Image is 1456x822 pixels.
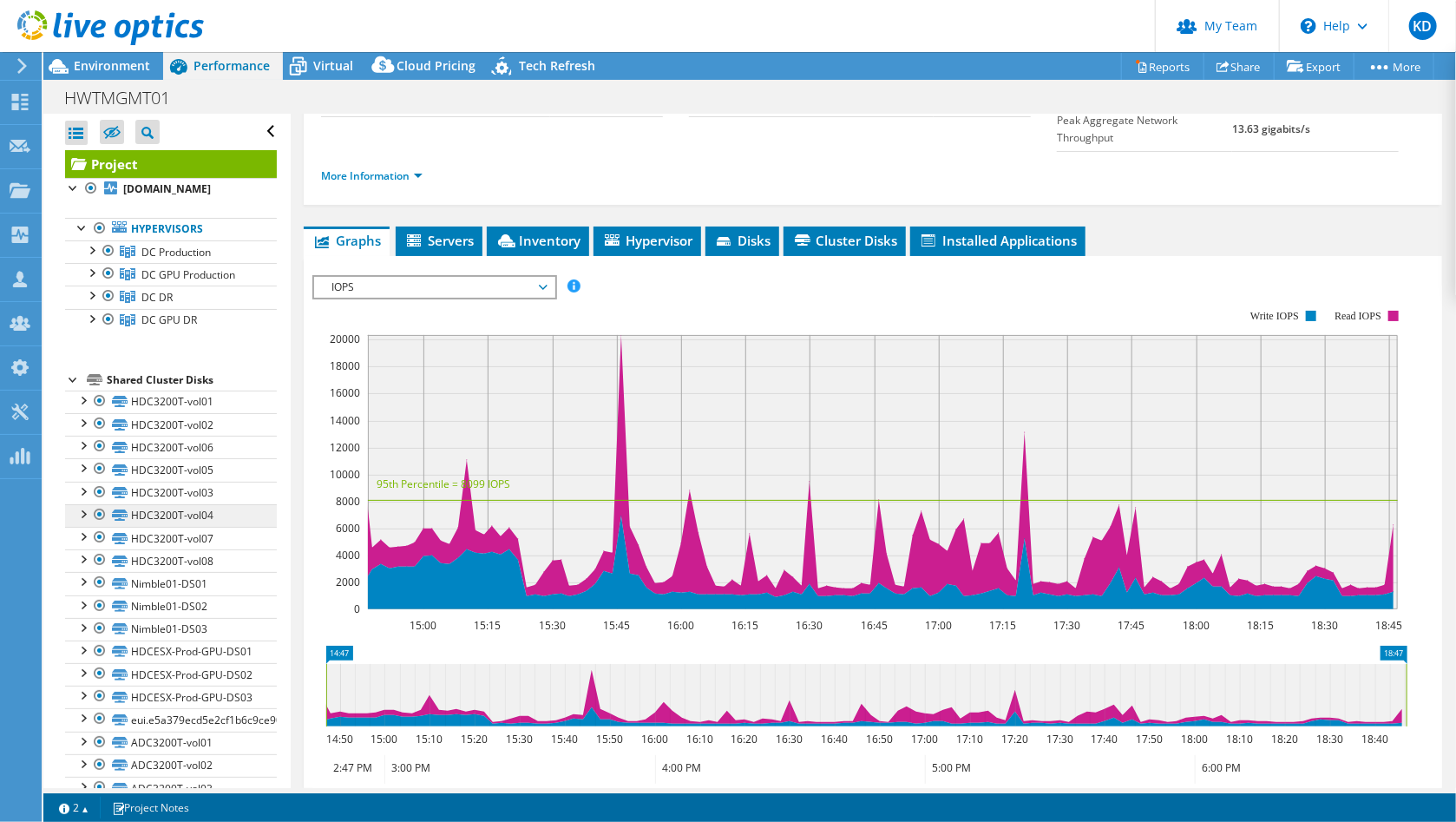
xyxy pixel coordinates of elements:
[65,178,277,201] a: [DOMAIN_NAME]
[107,370,277,391] div: Shared Cluster Disks
[65,549,277,572] a: HDC3200T-vol08
[65,263,277,286] a: DC GPU Production
[1375,618,1402,633] text: 18:45
[74,57,150,74] span: Environment
[65,240,277,263] a: DC Production
[330,440,360,455] text: 12000
[65,482,277,504] a: HDC3200T-vol03
[56,89,197,108] h1: HWTMGMT01
[731,618,758,633] text: 16:15
[141,312,197,327] span: DC GPU DR
[371,732,397,746] text: 15:00
[1118,618,1144,633] text: 17:45
[336,494,360,509] text: 8000
[410,618,436,633] text: 15:00
[956,732,983,746] text: 17:10
[65,391,277,413] a: HDC3200T-vol01
[65,413,277,436] a: HDC3200T-vol02
[330,467,360,482] text: 10000
[1301,18,1316,34] svg: \n
[1247,618,1274,633] text: 18:15
[404,232,474,249] span: Servers
[1311,618,1338,633] text: 18:30
[641,732,668,746] text: 16:00
[416,732,443,746] text: 15:10
[1001,732,1028,746] text: 17:20
[336,548,360,562] text: 4000
[65,663,277,686] a: HDCESX-Prod-GPU-DS02
[1046,732,1073,746] text: 17:30
[336,575,360,589] text: 2000
[821,732,848,746] text: 16:40
[312,232,381,249] span: Graphs
[1409,12,1437,40] span: KD
[1053,618,1080,633] text: 17:30
[313,57,353,74] span: Virtual
[1057,112,1232,147] label: Peak Aggregate Network Throughput
[1136,732,1163,746] text: 17:50
[1250,310,1299,322] text: Write IOPS
[911,732,938,746] text: 17:00
[330,385,360,400] text: 16000
[65,732,277,754] a: ADC3200T-vol01
[1354,53,1434,80] a: More
[65,504,277,527] a: HDC3200T-vol04
[1335,310,1381,322] text: Read IOPS
[65,708,277,731] a: eui.e5a379ecd5e2cf1b6c9ce900f9d11568
[866,732,893,746] text: 16:50
[65,686,277,708] a: HDCESX-Prod-GPU-DS03
[65,572,277,595] a: Nimble01-DS01
[377,477,510,491] text: 95th Percentile = 8099 IOPS
[796,618,823,633] text: 16:30
[193,57,270,74] span: Performance
[330,358,360,373] text: 18000
[65,618,277,641] a: Nimble01-DS03
[141,245,211,260] span: DC Production
[1121,53,1204,80] a: Reports
[321,168,423,183] a: More Information
[539,618,566,633] text: 15:30
[1091,732,1118,746] text: 17:40
[519,57,595,74] span: Tech Refresh
[323,277,546,298] span: IOPS
[506,732,533,746] text: 15:30
[326,732,353,746] text: 14:50
[603,618,630,633] text: 15:45
[123,181,211,196] b: [DOMAIN_NAME]
[919,232,1077,249] span: Installed Applications
[354,602,360,616] text: 0
[65,754,277,777] a: ADC3200T-vol02
[1232,122,1310,136] b: 13.63 gigabits/s
[1271,732,1298,746] text: 18:20
[714,232,771,249] span: Disks
[1181,732,1208,746] text: 18:00
[141,290,173,305] span: DC DR
[551,732,578,746] text: 15:40
[461,732,488,746] text: 15:20
[989,618,1016,633] text: 17:15
[474,618,501,633] text: 15:15
[1361,732,1388,746] text: 18:40
[65,309,277,332] a: DC GPU DR
[731,732,758,746] text: 16:20
[602,232,692,249] span: Hypervisor
[65,218,277,240] a: Hypervisors
[336,521,360,536] text: 6000
[65,286,277,308] a: DC DR
[776,732,803,746] text: 16:30
[1226,732,1253,746] text: 18:10
[65,458,277,481] a: HDC3200T-vol05
[596,732,623,746] text: 15:50
[1316,732,1343,746] text: 18:30
[65,527,277,549] a: HDC3200T-vol07
[686,732,713,746] text: 16:10
[141,267,235,282] span: DC GPU Production
[495,232,580,249] span: Inventory
[330,332,360,346] text: 20000
[667,618,694,633] text: 16:00
[65,150,277,178] a: Project
[65,777,277,799] a: ADC3200T-vol03
[65,436,277,458] a: HDC3200T-vol06
[100,797,201,819] a: Project Notes
[861,618,888,633] text: 16:45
